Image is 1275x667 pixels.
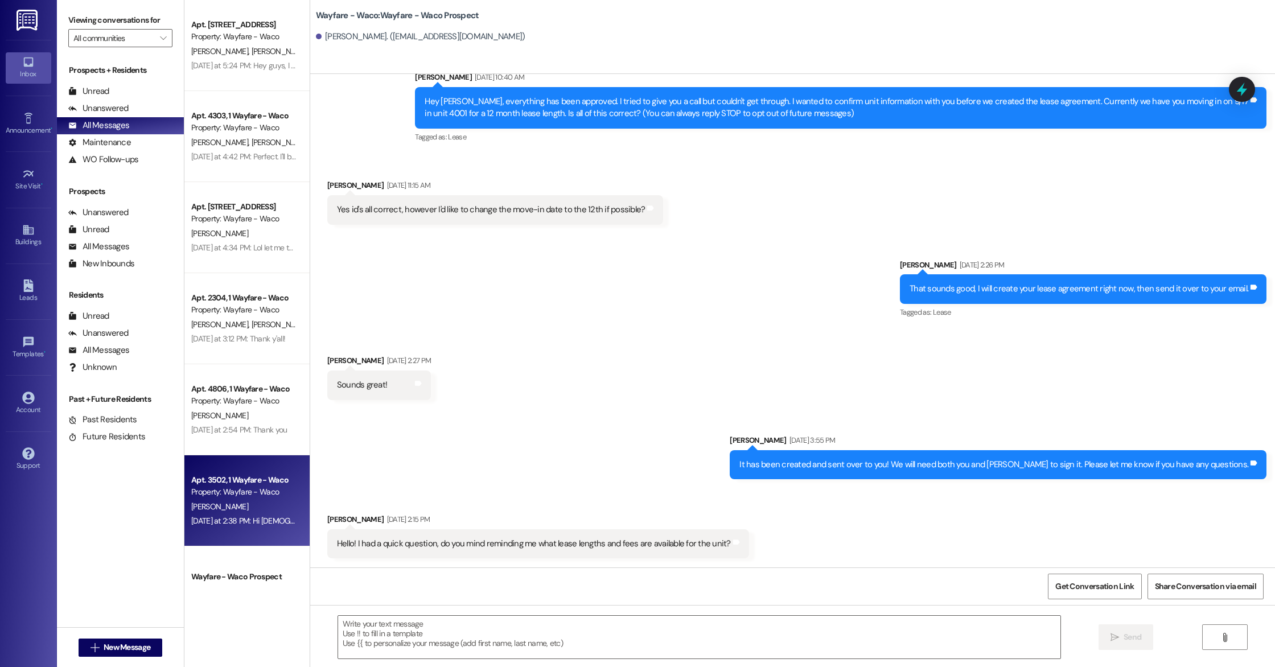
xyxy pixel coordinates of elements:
div: [DATE] at 2:38 PM: Hi [DEMOGRAPHIC_DATA] , just seeing if we've gotten any answers ? Thank you [191,516,513,526]
span: [PERSON_NAME] [191,586,248,596]
div: [DATE] at 5:24 PM: Hey guys, I just sent over the animal addendum, please get this document e-sig... [191,60,759,71]
div: Past + Future Residents [57,393,184,405]
a: Leads [6,276,51,307]
div: [DATE] at 2:54 PM: Thank you [191,425,287,435]
div: Unread [68,224,109,236]
div: [PERSON_NAME] [327,513,749,529]
span: [PERSON_NAME] [191,228,248,238]
div: [PERSON_NAME] [327,179,664,195]
span: [PERSON_NAME] [191,410,248,421]
div: [DATE] at 3:12 PM: Thank y'all! [191,333,285,344]
div: Yes id's all correct, however I'd like to change the move-in date to the 12th if possible? [337,204,645,216]
button: Get Conversation Link [1048,574,1141,599]
button: Send [1099,624,1154,650]
a: Templates • [6,332,51,363]
div: All Messages [68,344,129,356]
div: Property: Wayfare - Waco [191,395,297,407]
div: [DATE] 11:15 AM [384,179,431,191]
div: Maintenance [68,137,131,149]
span: Lease [448,132,466,142]
div: Unanswered [68,327,129,339]
span: Share Conversation via email [1155,580,1256,592]
div: All Messages [68,120,129,131]
div: [PERSON_NAME] [900,259,1266,275]
div: [DATE] 10:40 AM [472,71,524,83]
div: Unread [68,310,109,322]
div: Wayfare - Waco Prospect [191,571,297,583]
div: New Inbounds [68,258,134,270]
b: Wayfare - Waco: Wayfare - Waco Prospect [316,10,479,22]
span: • [44,348,46,356]
i:  [1111,633,1119,642]
div: Prospects + Residents [57,64,184,76]
div: Unknown [68,361,117,373]
a: Support [6,444,51,475]
div: Residents [57,289,184,301]
div: That sounds good, I will create your lease agreement right now, then send it over to your email. [910,283,1248,295]
a: Buildings [6,220,51,251]
span: • [51,125,52,133]
span: Lease [933,307,951,317]
div: Sounds great! [337,379,387,391]
span: • [41,180,43,188]
div: Hey [PERSON_NAME], everything has been approved. I tried to give you a call but couldn't get thro... [425,96,1248,120]
div: Hello! I had a quick question, do you mind reminding me what lease lengths and fees are available... [337,538,731,550]
span: [PERSON_NAME] [191,137,252,147]
div: Property: Wayfare - Waco [191,122,297,134]
div: It has been created and sent over to you! We will need both you and [PERSON_NAME] to sign it. Ple... [739,459,1248,471]
span: Send [1124,631,1141,643]
div: Past Residents [68,414,137,426]
span: [PERSON_NAME] [251,46,308,56]
div: Property: Wayfare - Waco [191,486,297,498]
div: All Messages [68,241,129,253]
div: Property: Wayfare - Waco [191,213,297,225]
div: Future Residents [68,431,145,443]
div: WO Follow-ups [68,154,138,166]
span: [PERSON_NAME] [191,501,248,512]
span: Get Conversation Link [1055,580,1134,592]
div: [DATE] 2:26 PM [957,259,1005,271]
button: Share Conversation via email [1147,574,1264,599]
span: [PERSON_NAME] [191,319,252,330]
i:  [160,34,166,43]
div: Property: Wayfare - Waco [191,31,297,43]
span: [PERSON_NAME] [191,46,252,56]
div: Property: Wayfare - Waco [191,304,297,316]
button: New Message [79,639,163,657]
div: [PERSON_NAME] [415,71,1266,87]
div: [DATE] at 4:34 PM: Lol let me tell them [191,242,315,253]
span: New Message [104,641,150,653]
div: Apt. 2304, 1 Wayfare - Waco [191,292,297,304]
div: [DATE] 3:55 PM [787,434,836,446]
i:  [91,643,99,652]
div: Apt. [STREET_ADDRESS] [191,201,297,213]
div: Apt. [STREET_ADDRESS] [191,19,297,31]
a: Account [6,388,51,419]
div: [PERSON_NAME] [327,355,431,370]
a: Site Visit • [6,164,51,195]
label: Viewing conversations for [68,11,172,29]
div: Unanswered [68,102,129,114]
div: [PERSON_NAME]. ([EMAIL_ADDRESS][DOMAIN_NAME]) [316,31,525,43]
div: [DATE] 2:15 PM [384,513,430,525]
div: Tagged as: [900,304,1266,320]
div: Unread [68,85,109,97]
span: [PERSON_NAME] [251,319,308,330]
div: [PERSON_NAME] [730,434,1266,450]
div: [DATE] at 4:42 PM: Perfect. I'll be by in about 5 min. Thanks. [191,151,384,162]
i:  [1220,633,1229,642]
img: ResiDesk Logo [17,10,40,31]
div: Apt. 3502, 1 Wayfare - Waco [191,474,297,486]
div: Prospects [57,186,184,197]
div: Apt. 4303, 1 Wayfare - Waco [191,110,297,122]
div: Apt. 4806, 1 Wayfare - Waco [191,383,297,395]
span: [PERSON_NAME] [251,137,308,147]
a: Inbox [6,52,51,83]
div: [DATE] 2:27 PM [384,355,431,367]
div: Unanswered [68,207,129,219]
input: All communities [73,29,154,47]
div: Tagged as: [415,129,1266,145]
